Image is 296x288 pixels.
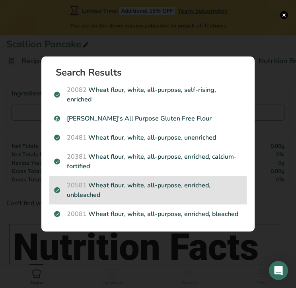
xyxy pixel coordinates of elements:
span: 20381 [67,152,87,161]
span: 20082 [67,86,87,94]
p: Wheat flour, white, all-purpose, enriched, unbleached [54,181,242,200]
p: Wheat flour, white, all-purpose, self-rising, enriched [54,85,242,104]
h1: Search Results [56,68,247,77]
span: 20481 [67,133,87,142]
p: Wheat flour, white, all-purpose, enriched, calcium-fortified [54,152,242,171]
p: [PERSON_NAME]'s All Purpose Gluten Free Flour [54,114,242,123]
p: Wheat flour, white, all-purpose, unenriched [54,133,242,142]
div: Open Intercom Messenger [269,261,288,280]
span: 20081 [67,210,87,218]
p: Wheat flour, white, all-purpose, enriched, bleached [54,209,242,219]
span: 20581 [67,181,87,190]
